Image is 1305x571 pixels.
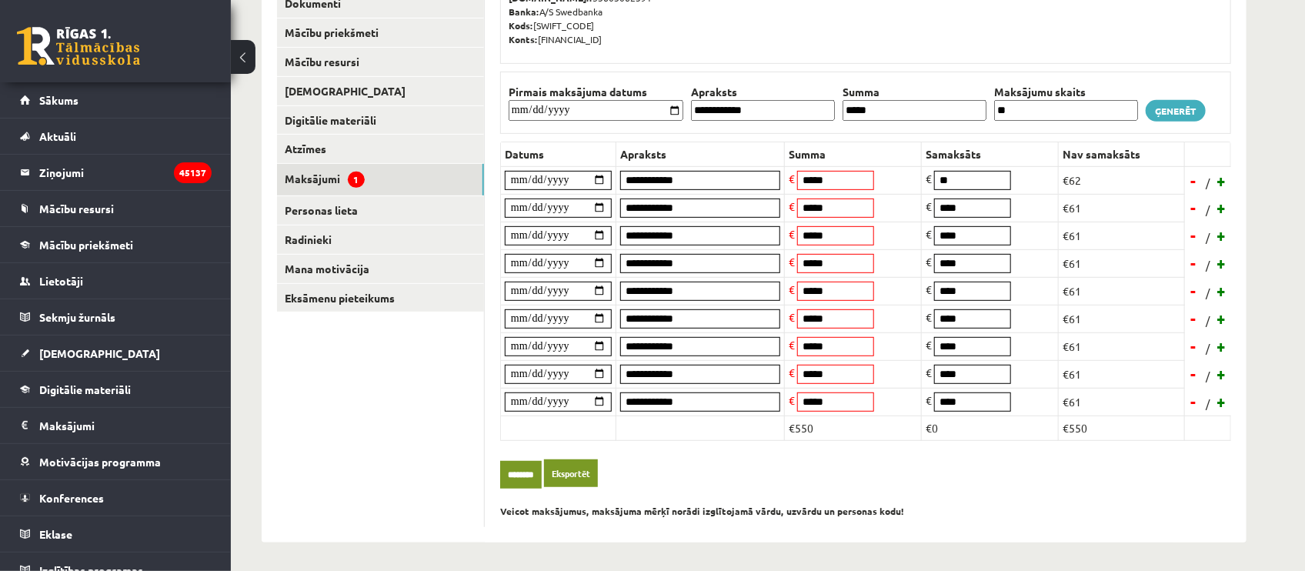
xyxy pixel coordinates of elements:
[1204,368,1212,384] span: /
[1187,362,1202,386] a: -
[1214,390,1230,413] a: +
[20,155,212,190] a: Ziņojumi45137
[1204,396,1212,412] span: /
[39,310,115,324] span: Sekmju žurnāls
[1059,305,1185,332] td: €61
[1214,279,1230,302] a: +
[39,491,104,505] span: Konferences
[509,19,533,32] b: Kods:
[1059,332,1185,360] td: €61
[926,172,932,185] span: €
[1187,224,1202,247] a: -
[20,516,212,552] a: Eklase
[277,225,484,254] a: Radinieki
[785,416,922,440] td: €550
[277,284,484,312] a: Eksāmenu pieteikums
[39,155,212,190] legend: Ziņojumi
[1204,312,1212,329] span: /
[839,84,990,100] th: Summa
[1059,388,1185,416] td: €61
[39,527,72,541] span: Eklase
[1059,222,1185,249] td: €61
[277,196,484,225] a: Personas lieta
[922,416,1059,440] td: €0
[20,191,212,226] a: Mācību resursi
[39,129,76,143] span: Aktuāli
[789,255,795,269] span: €
[789,338,795,352] span: €
[509,5,539,18] b: Banka:
[926,310,932,324] span: €
[39,346,160,360] span: [DEMOGRAPHIC_DATA]
[1204,340,1212,356] span: /
[1214,224,1230,247] a: +
[277,106,484,135] a: Digitālie materiāli
[20,227,212,262] a: Mācību priekšmeti
[39,382,131,396] span: Digitālie materiāli
[1059,249,1185,277] td: €61
[1059,277,1185,305] td: €61
[789,282,795,296] span: €
[277,77,484,105] a: [DEMOGRAPHIC_DATA]
[20,444,212,479] a: Motivācijas programma
[1204,229,1212,245] span: /
[39,274,83,288] span: Lietotāji
[926,366,932,379] span: €
[20,372,212,407] a: Digitālie materiāli
[1204,175,1212,191] span: /
[926,338,932,352] span: €
[926,282,932,296] span: €
[1214,196,1230,219] a: +
[1059,166,1185,194] td: €62
[39,455,161,469] span: Motivācijas programma
[926,227,932,241] span: €
[20,336,212,371] a: [DEMOGRAPHIC_DATA]
[544,459,598,488] a: Eksportēt
[1059,194,1185,222] td: €61
[277,135,484,163] a: Atzīmes
[277,255,484,283] a: Mana motivācija
[789,310,795,324] span: €
[500,505,904,517] b: Veicot maksājumus, maksājuma mērķī norādi izglītojamā vārdu, uzvārdu un personas kodu!
[1187,307,1202,330] a: -
[1059,142,1185,166] th: Nav samaksāts
[926,393,932,407] span: €
[20,119,212,154] a: Aktuāli
[789,172,795,185] span: €
[1187,390,1202,413] a: -
[348,172,365,188] span: 1
[17,27,140,65] a: Rīgas 1. Tālmācības vidusskola
[277,18,484,47] a: Mācību priekšmeti
[39,202,114,215] span: Mācību resursi
[1187,196,1202,219] a: -
[277,48,484,76] a: Mācību resursi
[789,199,795,213] span: €
[789,393,795,407] span: €
[687,84,839,100] th: Apraksts
[926,199,932,213] span: €
[785,142,922,166] th: Summa
[789,227,795,241] span: €
[1214,252,1230,275] a: +
[501,142,616,166] th: Datums
[174,162,212,183] i: 45137
[1204,285,1212,301] span: /
[1214,169,1230,192] a: +
[1187,169,1202,192] a: -
[20,82,212,118] a: Sākums
[616,142,785,166] th: Apraksts
[20,480,212,516] a: Konferences
[505,84,687,100] th: Pirmais maksājuma datums
[922,142,1059,166] th: Samaksāts
[39,93,78,107] span: Sākums
[1187,279,1202,302] a: -
[1059,416,1185,440] td: €550
[20,263,212,299] a: Lietotāji
[1214,307,1230,330] a: +
[39,408,212,443] legend: Maksājumi
[1187,252,1202,275] a: -
[509,33,538,45] b: Konts:
[20,299,212,335] a: Sekmju žurnāls
[20,408,212,443] a: Maksājumi
[1204,202,1212,218] span: /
